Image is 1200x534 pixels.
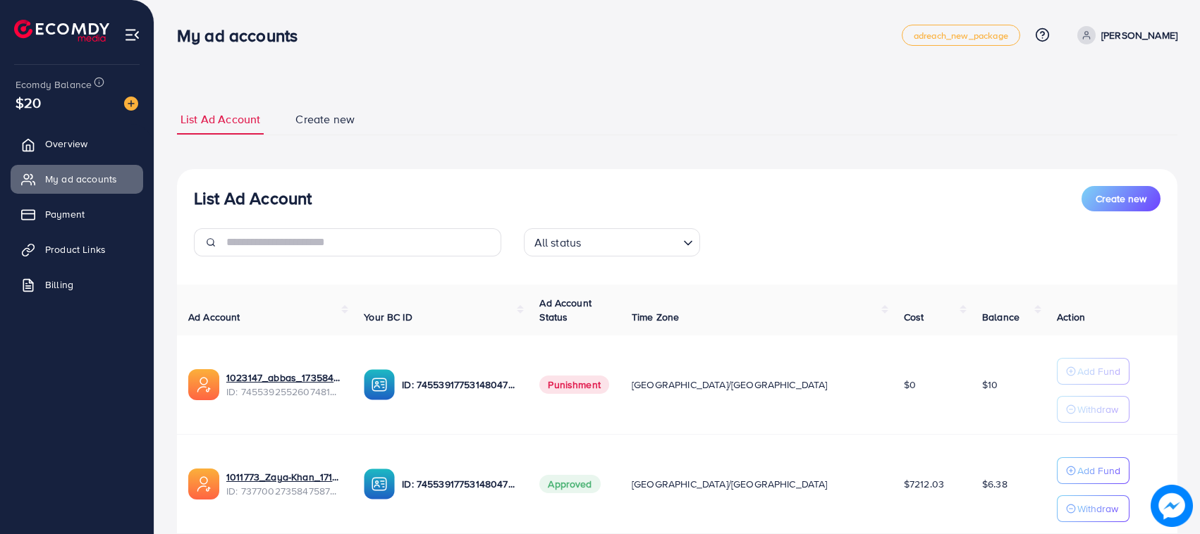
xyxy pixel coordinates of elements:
[904,310,924,324] span: Cost
[532,232,584,253] span: All status
[632,477,828,491] span: [GEOGRAPHIC_DATA]/[GEOGRAPHIC_DATA]
[1057,310,1085,324] span: Action
[295,111,355,128] span: Create new
[1151,485,1193,527] img: image
[902,25,1020,46] a: adreach_new_package
[188,369,219,400] img: ic-ads-acc.e4c84228.svg
[188,468,219,499] img: ic-ads-acc.e4c84228.svg
[45,207,85,221] span: Payment
[364,468,395,499] img: ic-ba-acc.ded83a64.svg
[226,371,341,399] div: <span class='underline'>1023147_abbas_1735843853887</span></br>7455392552607481857
[1072,26,1177,44] a: [PERSON_NAME]
[14,20,109,42] img: logo
[1057,495,1129,522] button: Withdraw
[124,27,140,43] img: menu
[11,235,143,263] a: Product Links
[226,385,341,399] span: ID: 7455392552607481857
[402,376,517,393] p: ID: 7455391775314804752
[194,188,312,209] h3: List Ad Account
[632,378,828,392] span: [GEOGRAPHIC_DATA]/[GEOGRAPHIC_DATA]
[1057,358,1129,385] button: Add Fund
[11,200,143,228] a: Payment
[1101,27,1177,44] p: [PERSON_NAME]
[1057,457,1129,484] button: Add Fund
[45,172,117,186] span: My ad accounts
[1077,462,1120,479] p: Add Fund
[904,378,916,392] span: $0
[1077,500,1118,517] p: Withdraw
[226,484,341,498] span: ID: 7377002735847587841
[539,475,600,493] span: Approved
[539,296,592,324] span: Ad Account Status
[364,310,412,324] span: Your BC ID
[180,111,260,128] span: List Ad Account
[1057,396,1129,423] button: Withdraw
[45,278,73,292] span: Billing
[982,477,1008,491] span: $6.38
[16,77,92,92] span: Ecomdy Balance
[1082,186,1161,211] button: Create new
[982,378,998,392] span: $10
[914,31,1008,40] span: adreach_new_package
[524,228,700,256] div: Search for option
[226,371,341,385] a: 1023147_abbas_1735843853887
[226,470,341,484] a: 1011773_Zaya-Khan_1717592302951
[1077,401,1118,418] p: Withdraw
[585,230,677,253] input: Search for option
[45,137,87,151] span: Overview
[124,97,138,111] img: image
[904,477,944,491] span: $7212.03
[364,369,395,400] img: ic-ba-acc.ded83a64.svg
[226,470,341,499] div: <span class='underline'>1011773_Zaya-Khan_1717592302951</span></br>7377002735847587841
[188,310,240,324] span: Ad Account
[16,92,41,113] span: $20
[402,476,517,492] p: ID: 7455391775314804752
[11,271,143,299] a: Billing
[177,25,309,46] h3: My ad accounts
[539,375,609,394] span: Punishment
[1096,192,1146,206] span: Create new
[632,310,679,324] span: Time Zone
[45,242,106,256] span: Product Links
[1077,363,1120,380] p: Add Fund
[11,130,143,158] a: Overview
[11,165,143,193] a: My ad accounts
[982,310,1020,324] span: Balance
